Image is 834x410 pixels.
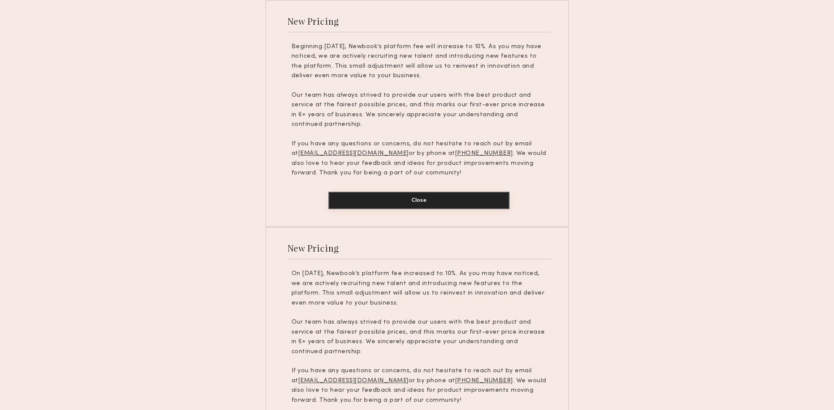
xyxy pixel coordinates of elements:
p: On [DATE], Newbook’s platform fee increased to 10%. As you may have noticed, we are actively recr... [291,269,547,308]
u: [PHONE_NUMBER] [455,151,513,156]
p: If you have any questions or concerns, do not hesitate to reach out by email at or by phone at . ... [291,139,547,178]
p: Our team has always strived to provide our users with the best product and service at the fairest... [291,318,547,357]
u: [EMAIL_ADDRESS][DOMAIN_NAME] [298,151,409,156]
u: [EMAIL_ADDRESS][DOMAIN_NAME] [298,378,409,384]
u: [PHONE_NUMBER] [455,378,513,384]
p: Our team has always strived to provide our users with the best product and service at the fairest... [291,91,547,130]
button: Close [328,192,510,209]
p: If you have any questions or concerns, do not hesitate to reach out by email at or by phone at . ... [291,366,547,405]
div: New Pricing [288,15,339,27]
p: Beginning [DATE], Newbook’s platform fee will increase to 10%. As you may have noticed, we are ac... [291,42,547,81]
div: New Pricing [288,242,339,254]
